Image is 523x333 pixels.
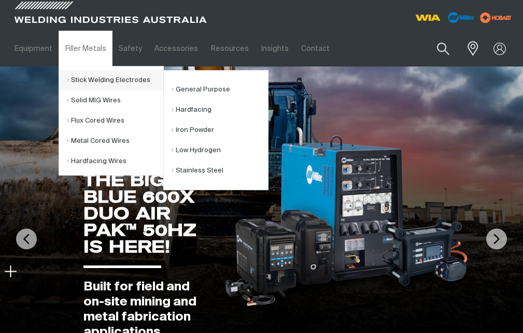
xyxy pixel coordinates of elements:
[67,131,163,151] a: Metal Cored Wires
[112,31,148,66] a: Safety
[163,70,268,190] ul: Stick Welding Electrodes Submenu
[426,36,461,61] button: Search products
[8,31,59,66] a: Equipment
[67,70,163,90] a: Stick Welding Electrodes
[413,36,461,61] input: Product name or item number...
[8,31,388,66] nav: Main
[67,111,163,131] a: Flux Cored Wires
[59,31,112,66] a: Filler Metals
[4,265,17,277] img: hide socials
[172,120,268,140] a: Iron Powder
[172,100,268,120] a: Hardfacing
[295,31,336,66] a: Contact
[148,31,204,66] a: Accessories
[16,229,37,249] img: PrevArrow
[477,10,515,25] img: miller
[205,31,255,66] a: Resources
[172,161,268,181] a: Stainless Steel
[255,31,295,66] a: Insights
[172,140,268,161] a: Low Hydrogen
[67,151,163,171] a: Hardfacing Wires
[172,79,268,100] a: General Purpose
[486,229,507,249] img: NextArrow
[83,172,208,255] div: THE BIG BLUE 600X DUO AIR PAK™ 50HZ IS HERE!
[67,90,163,111] a: Solid MIG Wires
[59,66,164,176] ul: Filler Metals Submenu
